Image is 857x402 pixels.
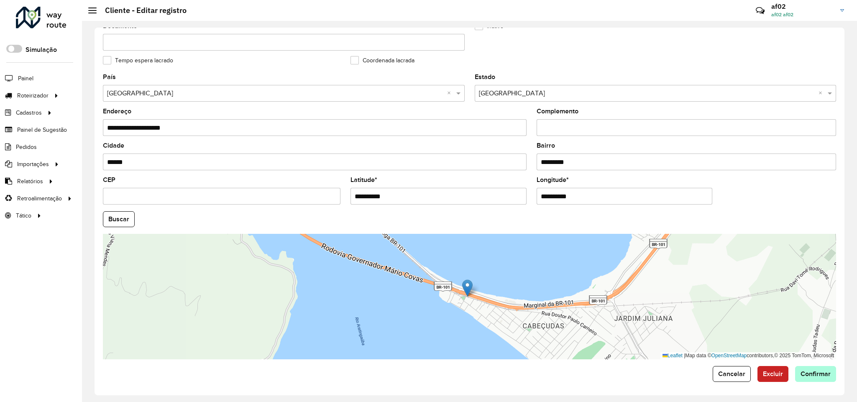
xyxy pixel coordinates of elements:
button: Buscar [103,211,135,227]
span: Cadastros [16,108,42,117]
label: Bairro [537,141,555,151]
h2: Cliente - Editar registro [97,6,187,15]
label: Latitude [350,175,377,185]
span: Pedidos [16,143,37,151]
button: Cancelar [713,366,751,382]
label: Coordenada lacrada [350,56,414,65]
span: Tático [16,211,31,220]
span: Clear all [447,88,454,98]
span: | [684,353,685,358]
label: Longitude [537,175,569,185]
span: Importações [17,160,49,169]
span: Clear all [819,88,826,98]
span: Painel [18,74,33,83]
label: CEP [103,175,115,185]
label: Endereço [103,106,131,116]
label: Tempo espera lacrado [103,56,173,65]
button: Confirmar [795,366,836,382]
label: Estado [475,72,495,82]
button: Excluir [757,366,788,382]
a: Leaflet [663,353,683,358]
span: Retroalimentação [17,194,62,203]
div: Map data © contributors,© 2025 TomTom, Microsoft [660,352,836,359]
span: Relatórios [17,177,43,186]
a: OpenStreetMap [711,353,747,358]
span: Painel de Sugestão [17,125,67,134]
span: af02 af02 [771,11,834,18]
img: Marker [462,279,473,297]
span: Roteirizador [17,91,49,100]
h3: af02 [771,3,834,10]
span: Excluir [763,370,783,377]
label: País [103,72,116,82]
label: Complemento [537,106,578,116]
label: Simulação [26,45,57,55]
span: Cancelar [718,370,745,377]
a: Contato Rápido [751,2,769,20]
label: Cidade [103,141,124,151]
span: Confirmar [801,370,831,377]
